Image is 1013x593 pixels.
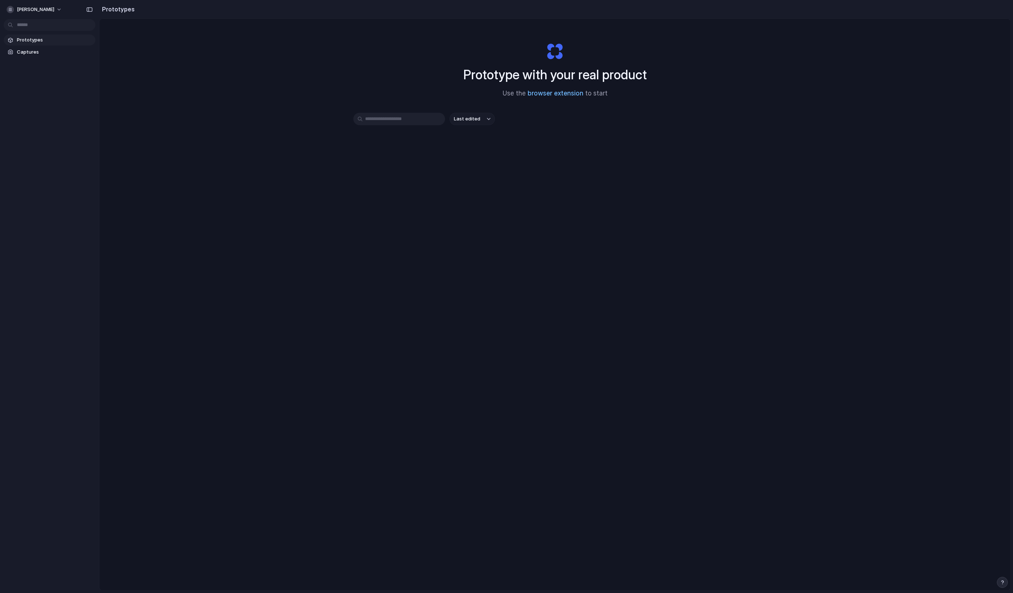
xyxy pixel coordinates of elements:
[454,115,480,123] span: Last edited
[449,113,495,125] button: Last edited
[528,90,583,97] a: browser extension
[4,4,66,15] button: [PERSON_NAME]
[99,5,135,14] h2: Prototypes
[503,89,608,98] span: Use the to start
[4,35,95,46] a: Prototypes
[17,48,92,56] span: Captures
[463,65,647,84] h1: Prototype with your real product
[17,36,92,44] span: Prototypes
[4,47,95,58] a: Captures
[17,6,54,13] span: [PERSON_NAME]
